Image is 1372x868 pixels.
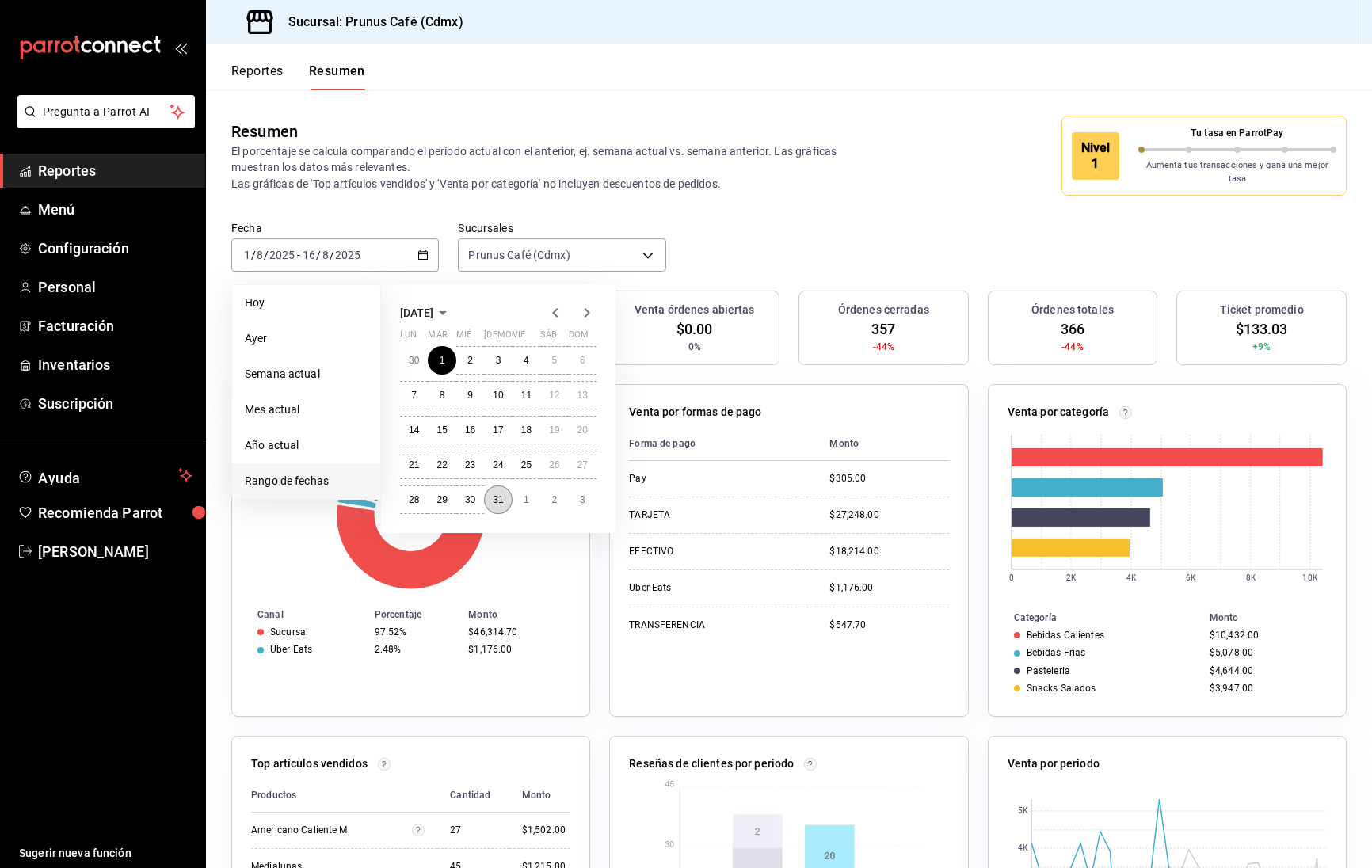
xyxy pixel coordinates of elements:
span: $133.03 [1236,318,1288,340]
div: $4,644.00 [1210,665,1321,676]
abbr: 26 de julio de 2025 [549,459,559,470]
div: Sucursal [270,626,308,638]
abbr: 30 de junio de 2025 [409,355,419,366]
abbr: 27 de julio de 2025 [577,459,588,470]
span: / [251,249,256,261]
span: Mes actual [245,402,368,418]
div: TARJETA [629,508,787,522]
div: $1,176.00 [468,644,564,655]
span: - [297,249,300,261]
button: Reportes [231,63,284,90]
abbr: 28 de julio de 2025 [409,494,419,505]
div: Resumen [231,120,298,143]
button: 16 de julio de 2025 [456,416,484,444]
div: 97.52% [375,626,456,638]
button: 1 de agosto de 2025 [513,485,540,514]
button: 31 de julio de 2025 [484,485,512,514]
th: Cantidad [437,779,509,813]
div: $547.70 [829,619,948,632]
span: -44% [1061,340,1084,354]
button: 5 de julio de 2025 [540,346,568,375]
input: ---- [269,249,295,261]
abbr: 6 de julio de 2025 [580,355,585,366]
div: Pasteleria [1027,665,1070,676]
button: [DATE] [400,303,452,322]
abbr: 1 de agosto de 2025 [524,494,529,505]
button: 22 de julio de 2025 [428,451,455,479]
span: Recomienda Parrot [38,502,192,523]
button: 23 de julio de 2025 [456,451,484,479]
p: Reseñas de clientes por periodo [629,756,794,772]
div: Snacks Salados [1027,683,1096,694]
input: ---- [334,249,361,261]
abbr: 19 de julio de 2025 [549,424,559,436]
abbr: 14 de julio de 2025 [409,424,419,436]
input: -- [256,249,264,261]
span: [PERSON_NAME] [38,541,192,562]
svg: Artículos relacionados por el SKU: Americano Caliente M (26.000000), Americano Caliente M 12oz (1... [412,824,425,836]
abbr: 18 de julio de 2025 [521,424,532,436]
text: 4K [1126,573,1137,582]
button: 3 de agosto de 2025 [569,485,596,514]
div: Bebidas Frias [1027,647,1086,658]
abbr: 3 de agosto de 2025 [580,494,585,505]
abbr: 23 de julio de 2025 [465,459,475,470]
abbr: 24 de julio de 2025 [493,459,503,470]
text: 10K [1302,573,1317,582]
abbr: 21 de julio de 2025 [409,459,419,470]
div: $5,078.00 [1210,647,1321,658]
span: Año actual [245,437,368,454]
text: 2K [1066,573,1077,582]
span: [DATE] [400,306,433,319]
h3: Órdenes totales [1031,302,1114,318]
button: open_drawer_menu [174,41,187,54]
p: Venta por formas de pago [629,404,761,421]
button: 17 de julio de 2025 [484,416,512,444]
abbr: 2 de agosto de 2025 [551,494,557,505]
button: 14 de julio de 2025 [400,416,428,444]
abbr: 12 de julio de 2025 [549,390,559,401]
abbr: sábado [540,329,557,346]
div: Americano Caliente M [251,824,410,837]
th: Productos [251,779,437,813]
abbr: 7 de julio de 2025 [411,390,417,401]
button: 30 de julio de 2025 [456,485,484,514]
input: -- [322,249,330,261]
abbr: 22 de julio de 2025 [436,459,447,470]
abbr: 30 de julio de 2025 [465,494,475,505]
abbr: viernes [513,329,525,346]
label: Sucursales [458,223,665,234]
button: 21 de julio de 2025 [400,451,428,479]
span: Ayuda [38,466,172,485]
button: 15 de julio de 2025 [428,416,455,444]
abbr: 31 de julio de 2025 [493,494,503,505]
div: $10,432.00 [1210,630,1321,641]
span: Rango de fechas [245,473,368,489]
div: $18,214.00 [829,545,948,558]
button: 13 de julio de 2025 [569,381,596,409]
input: -- [243,249,251,261]
abbr: 5 de julio de 2025 [551,355,557,366]
button: 6 de julio de 2025 [569,346,596,375]
span: Prunus Café (Cdmx) [468,247,570,263]
abbr: 17 de julio de 2025 [493,424,503,436]
h3: Órdenes cerradas [838,302,929,318]
span: 357 [871,318,895,340]
abbr: 25 de julio de 2025 [521,459,532,470]
th: Monto [509,779,571,813]
span: / [264,249,269,261]
abbr: 4 de julio de 2025 [524,355,529,366]
span: 366 [1061,318,1084,340]
button: 25 de julio de 2025 [513,451,540,479]
text: 4K [1017,844,1027,853]
button: 30 de junio de 2025 [400,346,428,375]
span: Semana actual [245,366,368,383]
button: 18 de julio de 2025 [513,416,540,444]
div: Uber Eats [629,581,787,595]
button: 19 de julio de 2025 [540,416,568,444]
div: Bebidas Calientes [1027,630,1104,641]
span: +9% [1252,340,1271,354]
div: Uber Eats [270,644,312,655]
text: 6K [1186,573,1196,582]
span: -44% [873,340,895,354]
